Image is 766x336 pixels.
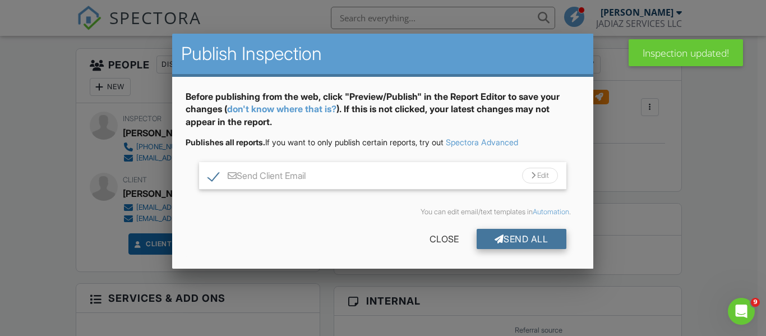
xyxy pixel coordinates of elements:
span: 9 [751,298,760,307]
div: Close [412,229,477,249]
strong: Publishes all reports. [186,137,265,147]
h2: Publish Inspection [181,43,584,65]
div: Before publishing from the web, click "Preview/Publish" in the Report Editor to save your changes... [186,90,580,137]
div: You can edit email/text templates in . [195,208,571,217]
iframe: Intercom live chat [728,298,755,325]
div: Send All [477,229,566,249]
div: Inspection updated! [629,39,743,66]
div: Edit [523,168,559,183]
a: don't know where that is? [227,103,336,114]
label: Send Client Email [208,171,306,185]
a: Automation [533,208,570,216]
a: Spectora Advanced [446,137,518,147]
span: If you want to only publish certain reports, try out [186,137,444,147]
